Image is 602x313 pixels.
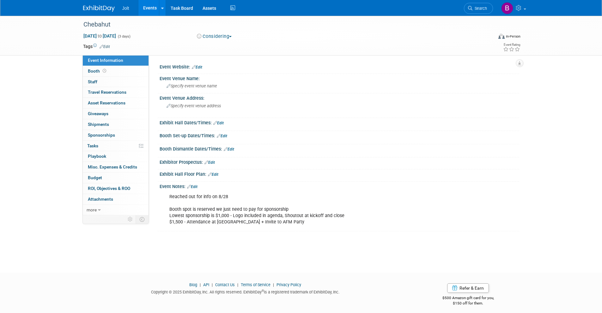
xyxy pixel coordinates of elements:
span: Shipments [88,122,109,127]
span: Tasks [87,143,98,148]
div: Chebahut [81,19,483,30]
span: Sponsorships [88,133,115,138]
span: | [198,282,202,287]
span: [DATE] [DATE] [83,33,116,39]
sup: ® [262,289,264,292]
a: Terms of Service [241,282,271,287]
a: Edit [192,65,202,69]
a: Playbook [83,151,149,162]
img: ExhibitDay [83,5,115,12]
a: Staff [83,77,149,87]
div: Reached out for info on 8/28 Booth spot is reserved we just need to pay for sponsorship Lowest sp... [165,191,450,228]
span: Misc. Expenses & Credits [88,164,137,169]
a: Edit [224,147,234,151]
div: Event Format [456,33,521,42]
span: | [210,282,214,287]
span: | [236,282,240,287]
td: Toggle Event Tabs [136,215,149,223]
a: Edit [208,172,218,177]
div: Exhibitor Prospectus: [160,157,519,166]
div: Booth Set-up Dates/Times: [160,131,519,139]
div: Booth Dismantle Dates/Times: [160,144,519,152]
a: Asset Reservations [83,98,149,108]
a: Privacy Policy [277,282,301,287]
div: Event Rating [503,43,520,46]
td: Tags [83,43,110,50]
a: Blog [189,282,197,287]
a: Contact Us [215,282,235,287]
div: $150 off for them. [417,301,519,306]
a: Travel Reservations [83,87,149,97]
span: Booth [88,68,107,74]
span: | [271,282,276,287]
span: to [97,33,103,38]
span: Jolt [122,6,129,11]
a: Edit [213,121,224,125]
a: Shipments [83,119,149,130]
a: more [83,205,149,215]
div: Event Venue Name: [160,74,519,82]
div: Event Notes: [160,182,519,190]
div: In-Person [506,34,520,39]
a: Tasks [83,141,149,151]
a: Search [464,3,493,14]
span: (3 days) [117,34,131,38]
span: Budget [88,175,102,180]
img: Format-Inperson.png [498,34,505,39]
span: more [87,207,97,212]
div: Exhibit Hall Dates/Times: [160,118,519,126]
span: Event Information [88,58,123,63]
a: API [203,282,209,287]
span: Booth not reserved yet [101,68,107,73]
div: Copyright © 2025 ExhibitDay, Inc. All rights reserved. ExhibitDay is a registered trademark of Ex... [83,288,408,295]
span: Playbook [88,154,106,159]
td: Personalize Event Tab Strip [125,215,136,223]
div: $500 Amazon gift card for you, [417,291,519,306]
span: ROI, Objectives & ROO [88,186,130,191]
span: Search [472,6,487,11]
button: Considering [195,33,234,40]
a: Misc. Expenses & Credits [83,162,149,172]
div: Event Website: [160,62,519,70]
div: Exhibit Hall Floor Plan: [160,169,519,178]
a: Refer & Earn [447,283,489,293]
a: Booth [83,66,149,76]
span: Attachments [88,197,113,202]
a: Sponsorships [83,130,149,140]
span: Staff [88,79,97,84]
a: Budget [83,173,149,183]
a: Attachments [83,194,149,204]
a: Edit [204,160,215,165]
a: ROI, Objectives & ROO [83,183,149,194]
div: Event Venue Address: [160,93,519,101]
a: Edit [217,134,227,138]
img: Brooke Valderrama [501,2,513,14]
span: Giveaways [88,111,108,116]
a: Event Information [83,55,149,66]
span: Travel Reservations [88,90,126,95]
span: Specify event venue name [167,84,217,88]
a: Giveaways [83,109,149,119]
span: Specify event venue address [167,103,221,108]
span: Asset Reservations [88,100,125,105]
a: Edit [187,185,198,189]
a: Edit [100,44,110,49]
